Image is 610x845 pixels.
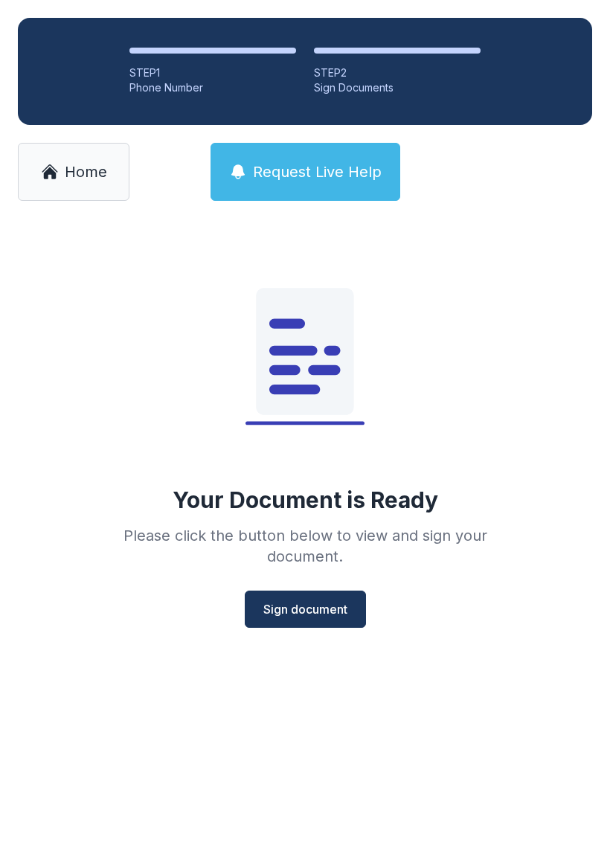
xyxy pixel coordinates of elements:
[65,161,107,182] span: Home
[173,486,438,513] div: Your Document is Ready
[314,65,481,80] div: STEP 2
[129,65,296,80] div: STEP 1
[129,80,296,95] div: Phone Number
[314,80,481,95] div: Sign Documents
[263,600,347,618] span: Sign document
[91,525,519,567] div: Please click the button below to view and sign your document.
[253,161,382,182] span: Request Live Help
